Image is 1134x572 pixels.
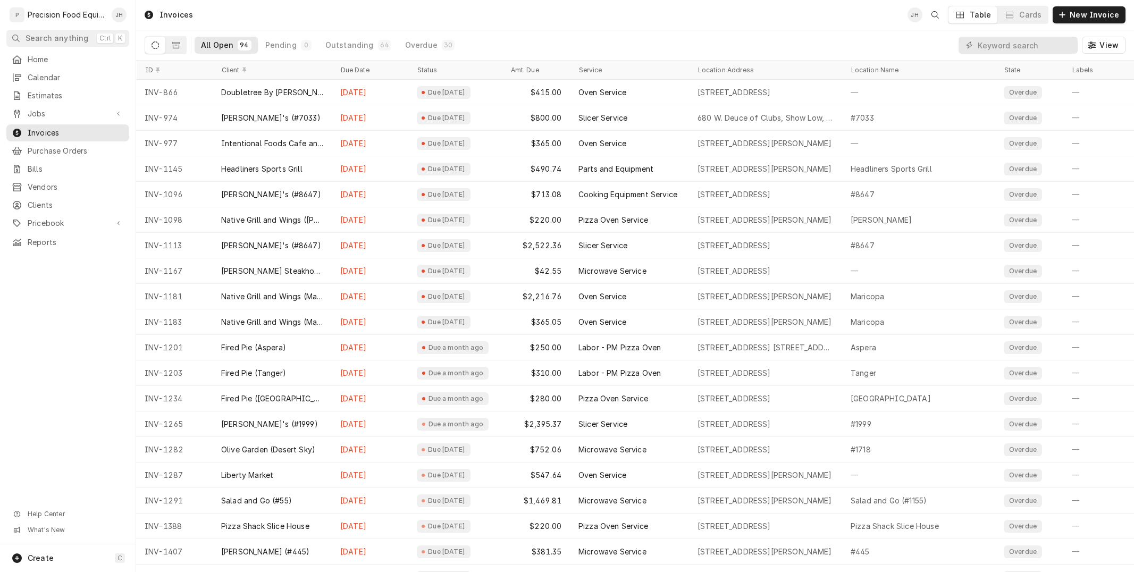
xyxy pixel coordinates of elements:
a: Home [6,51,129,68]
span: Bills [28,164,124,174]
a: Bills [6,161,129,178]
div: INV-1183 [136,309,213,335]
span: Create [28,553,54,562]
div: [STREET_ADDRESS][PERSON_NAME] [698,291,832,302]
div: Maricopa [851,291,884,302]
div: JH [908,7,922,22]
div: Intentional Foods Cafe and Market [221,138,323,149]
div: [DATE] [332,514,408,539]
span: Pricebook [28,218,108,229]
div: All Open [201,40,233,51]
div: [PERSON_NAME] Steakhouse [221,266,323,276]
a: Estimates [6,87,129,104]
div: Olive Garden (Desert Sky) [221,444,315,455]
div: Overdue [1008,471,1038,480]
div: #445 [851,546,870,557]
div: Pizza Oven Service [578,215,648,225]
a: Go to Pricebook [6,215,129,232]
div: Due [DATE] [427,139,466,148]
div: Oven Service [578,138,626,149]
div: $2,395.37 [502,411,570,437]
div: — [842,258,995,284]
div: Labor - PM Pizza Oven [578,342,661,353]
div: Native Grill and Wings (Maricopa) [221,317,323,327]
div: 64 [380,41,389,49]
div: Amt. Due [510,66,559,74]
div: #1718 [851,444,871,455]
div: [DATE] [332,309,408,335]
div: Due [DATE] [427,114,466,122]
div: Cooking Equipment Service [578,189,677,200]
div: State [1004,66,1055,74]
div: Cards [1019,10,1041,20]
div: Due [DATE] [427,216,466,224]
div: Overdue [1008,165,1038,173]
div: Jason Hertel's Avatar [112,7,127,22]
div: Due a month ago [427,343,484,352]
div: Maricopa [851,317,884,327]
div: [PERSON_NAME] [851,215,912,225]
div: Client [221,66,321,74]
div: Location Address [698,66,831,74]
div: $365.05 [502,309,570,335]
div: Due [DATE] [427,548,466,556]
div: 30 [444,41,452,49]
div: — [842,462,995,488]
div: Overdue [1008,190,1038,199]
div: [PERSON_NAME] (#445) [221,546,309,557]
div: Overdue [1008,267,1038,275]
div: [DATE] [332,437,408,462]
div: Headliners Sports Grill [221,164,303,174]
div: INV-1203 [136,360,213,386]
div: Pizza Shack Slice House [221,521,309,532]
div: Parts and Equipment [578,164,653,174]
div: [DATE] [332,233,408,258]
div: [PERSON_NAME]'s (#8647) [221,240,321,251]
div: Salad and Go (#1155) [851,495,927,506]
span: What's New [28,526,123,534]
div: Microwave Service [578,495,646,506]
div: Fired Pie (Aspera) [221,342,286,353]
div: INV-1282 [136,437,213,462]
div: 680 W. Deuce of Clubs, Show Low, AZ 85901 [698,113,834,123]
span: New Invoice [1068,10,1121,20]
div: Due [DATE] [427,267,466,275]
div: Table [970,10,992,20]
div: Oven Service [578,291,626,302]
div: $1,469.81 [502,488,570,514]
div: Due [DATE] [427,471,466,480]
span: Vendors [28,182,124,192]
div: INV-1113 [136,233,213,258]
div: INV-1287 [136,462,213,488]
div: Slicer Service [578,419,627,430]
div: [DATE] [332,335,408,360]
div: $42.55 [502,258,570,284]
div: $310.00 [502,360,570,386]
div: [STREET_ADDRESS] [698,393,771,404]
div: Pending [265,40,297,51]
div: [DATE] [332,105,408,131]
div: $752.06 [502,437,570,462]
a: Vendors [6,179,129,196]
span: Calendar [28,72,124,83]
div: [PERSON_NAME]'s (#1999) [221,419,318,430]
a: Calendar [6,69,129,86]
div: Overdue [1008,420,1038,428]
div: ID [145,66,202,74]
div: Microwave Service [578,266,646,276]
div: Due [DATE] [427,241,466,250]
div: $490.74 [502,156,570,182]
div: Pizza Oven Service [578,521,648,532]
button: New Invoice [1053,6,1125,23]
div: Oven Service [578,470,626,481]
div: — [842,131,995,156]
div: Doubletree By [PERSON_NAME] [221,87,323,98]
div: Overdue [405,40,438,51]
div: #8647 [851,240,875,251]
div: Overdue [1008,216,1038,224]
div: [STREET_ADDRESS] [698,189,771,200]
div: [DATE] [332,539,408,565]
div: Due a month ago [427,420,484,428]
div: Due Date [340,66,398,74]
div: Due [DATE] [427,497,466,505]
